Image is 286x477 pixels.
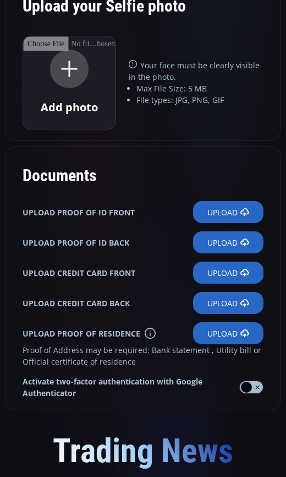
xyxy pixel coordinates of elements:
[23,237,129,248] b: UPLOAD PROOF OF ID BACK
[23,344,263,367] div: Proof of Address may be required: Bank statement , Utility bill or Official certificate of residence
[193,322,263,344] label: Upload
[23,376,231,399] strong: Activate two-factor authentication with Google Authenticator
[193,262,263,284] label: Upload
[193,292,263,314] label: Upload
[136,94,263,106] li: File types: JPG, PNG, GIF
[23,328,140,339] b: UPLOAD PROOF OF RESIDENCE
[193,201,263,223] label: Upload
[53,431,233,470] span: Trading News
[136,83,263,94] li: Max File Size: 5 MB
[193,231,263,253] label: Upload
[23,297,130,309] b: UPLOAD CREDIT CARD BACK
[23,158,263,193] div: Documents
[129,59,263,83] p: Your face must be clearly visible in the photo.
[23,267,135,279] b: UPLOAD CREDIT CARD FRONT
[23,207,135,218] b: UPLOAD PROOF OF ID FRONT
